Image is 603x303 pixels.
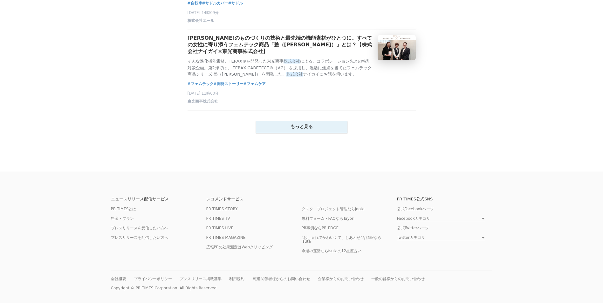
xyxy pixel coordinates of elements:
[302,207,365,211] a: タスク・プロジェクト管理ならJooto
[206,197,302,201] p: レコメンドサービス
[206,216,230,221] a: PR TIMES TV
[206,226,234,230] a: PR TIMES LIVE
[243,81,266,87] a: #フェムケア
[397,217,485,222] a: Facebookカテゴリ
[111,197,206,201] p: ニュースリリース配信サービス
[188,58,373,78] p: そんな進化機能素材、TERAX®を開発した東光商事 による、コラボレーション先との特別対談企画。第2弾では、 TERAX CARETECT®（※2） を採用し、温活に焦点を当てたフェムテック商品...
[302,235,381,244] a: "おしゃれでかわいくて、しあわせ"な情報ならisuta
[371,277,425,281] a: 一般の皆様からのお問い合わせ
[188,20,214,24] a: 株式会社エール
[302,249,362,253] a: 今週の運勢ならisutaの12星座占い
[397,226,429,230] a: 公式Twitterページ
[206,235,246,240] a: PR TIMES MAGAZINE
[206,207,238,211] a: PR TIMES STORY
[397,207,434,211] a: 公式Facebookページ
[111,235,168,240] a: プレスリリースを配信したい方へ
[188,99,218,104] span: 東光商事株式会社
[214,81,243,87] a: #開発ストーリー
[397,197,492,201] p: PR TIMES公式SNS
[295,72,303,77] em: 会社
[111,207,136,211] a: PR TIMESとは
[111,286,492,290] p: Copyright © PR TIMES Corporation. All Rights Reserved.
[206,245,273,249] a: 広報PRの効果測定はWebクリッピング
[286,72,295,77] em: 株式
[111,226,168,230] a: プレスリリースを受信したい方へ
[188,10,416,16] p: [DATE] 14時09分
[188,81,214,87] a: #フェムテック
[188,18,214,24] span: 株式会社エール
[302,226,339,230] a: PR事例ならPR EDGE
[188,35,416,78] a: [PERSON_NAME]のものづくりの技術と最先端の機能素材がひとつに。すべての女性に寄り添うフェムテック商品「整（[PERSON_NAME]）」とは？【株式会社ナイガイ×東光商事株式会社】そ...
[397,236,485,241] a: Twitterカテゴリ
[256,121,347,133] button: もっと見る
[302,216,355,221] a: 無料フォーム・FAQならTayori
[284,59,292,64] em: 株式
[111,277,126,281] a: 会社概要
[292,59,300,64] em: 会社
[188,91,416,96] p: [DATE] 11時00分
[111,216,134,221] a: 料金・プラン
[229,277,244,281] a: 利用規約
[180,277,222,281] a: プレスリリース掲載基準
[134,277,172,281] a: プライバシーポリシー
[318,277,364,281] a: 企業様からのお問い合わせ
[188,101,218,105] a: 東光商事株式会社
[188,35,373,55] h3: [PERSON_NAME]のものづくりの技術と最先端の機能素材がひとつに。すべての女性に寄り添うフェムテック商品「整（[PERSON_NAME]）」とは？【株式会社ナイガイ×東光商事株式会社】
[253,277,310,281] a: 報道関係者様からのお問い合わせ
